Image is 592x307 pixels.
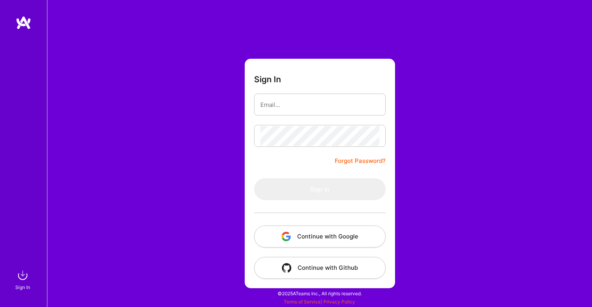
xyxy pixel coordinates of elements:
[16,16,31,30] img: logo
[284,299,321,305] a: Terms of Service
[15,267,31,283] img: sign in
[323,299,355,305] a: Privacy Policy
[282,232,291,241] img: icon
[260,95,379,115] input: Email...
[254,74,281,84] h3: Sign In
[47,284,592,303] div: © 2025 ATeams Inc., All rights reserved.
[282,263,291,273] img: icon
[284,299,355,305] span: |
[335,156,386,166] a: Forgot Password?
[254,178,386,200] button: Sign In
[254,226,386,247] button: Continue with Google
[15,283,30,291] div: Sign In
[254,257,386,279] button: Continue with Github
[16,267,31,291] a: sign inSign In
